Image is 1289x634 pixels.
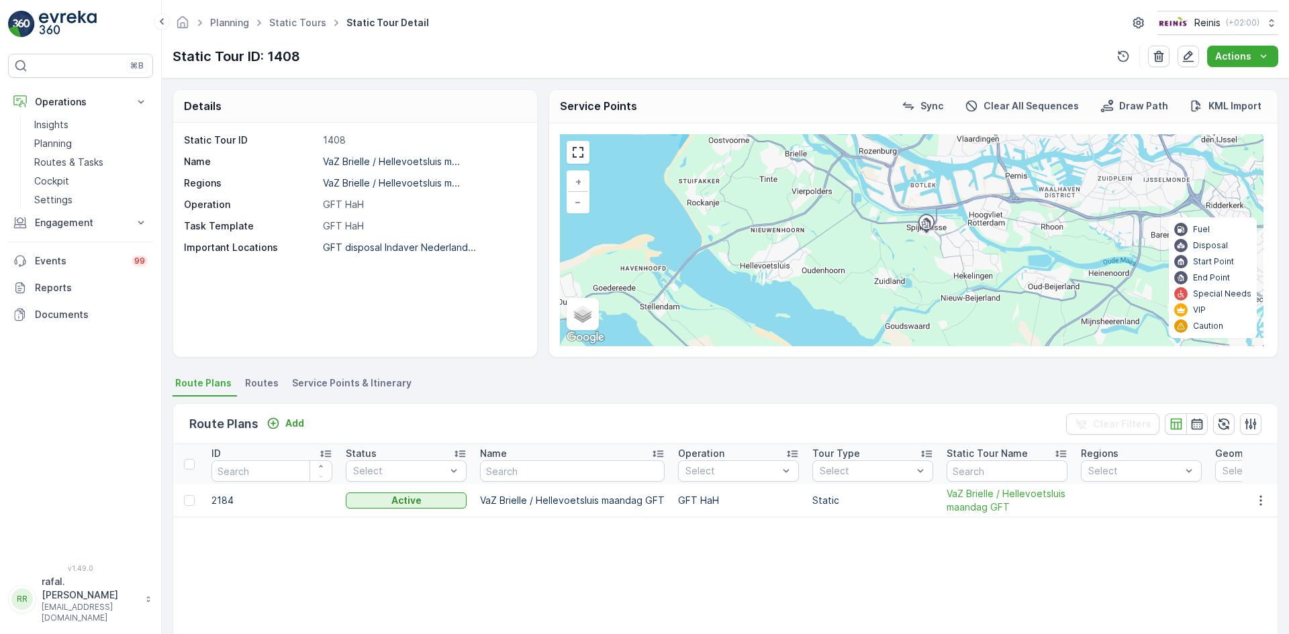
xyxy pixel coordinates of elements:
p: Select [1088,464,1181,478]
p: Select [685,464,778,478]
p: ID [211,447,221,460]
p: GFT disposal Indaver Nederland... [323,242,476,253]
p: Draw Path [1119,99,1168,113]
button: Clear All Sequences [959,98,1084,114]
button: Clear Filters [1066,413,1159,435]
p: Details [184,98,222,114]
p: Documents [35,308,148,321]
span: v 1.49.0 [8,564,153,572]
input: Search [211,460,332,482]
img: logo [8,11,35,38]
button: KML Import [1184,98,1267,114]
div: Toggle Row Selected [184,495,195,506]
a: Reports [8,274,153,301]
p: Status [346,447,377,460]
p: Important Locations [184,241,318,254]
p: Static Tour ID: 1408 [173,46,300,66]
button: Active [346,492,467,509]
a: View Fullscreen [568,142,588,162]
input: Search [480,460,665,482]
p: Clear All Sequences [984,99,1079,113]
p: Settings [34,193,73,207]
p: End Point [1193,272,1230,283]
span: + [575,176,581,187]
td: GFT HaH [671,484,806,517]
p: Routes & Tasks [34,156,103,169]
a: Zoom In [568,172,588,192]
p: Regions [1081,447,1118,460]
p: Static Tour Name [947,447,1028,460]
p: GFT HaH [323,219,523,233]
p: ( +02:00 ) [1226,17,1259,28]
input: Search [947,460,1067,482]
p: Name [480,447,507,460]
td: VaZ Brielle / Hellevoetsluis maandag GFT [473,484,671,517]
p: Events [35,254,124,268]
button: Draw Path [1095,98,1174,114]
p: Engagement [35,216,126,229]
p: VIP [1193,305,1206,315]
p: Tour Type [812,447,860,460]
a: Zoom Out [568,192,588,212]
p: Service Points [560,98,637,115]
p: Cockpit [34,174,69,188]
a: Settings [29,191,153,209]
p: Static Tour ID [184,134,318,147]
a: Documents [8,301,153,328]
p: Name [184,155,318,168]
span: Service Points & Itinerary [292,376,412,390]
button: Actions [1207,46,1278,67]
a: Layers [568,299,598,329]
p: Insights [34,118,68,131]
p: Geomap [1215,447,1255,460]
span: Static Tour Detail [344,16,432,30]
p: Active [391,494,422,507]
a: Open this area in Google Maps (opens a new window) [563,329,608,346]
p: Reinis [1194,16,1221,30]
p: VaZ Brielle / Hellevoetsluis m... [323,156,460,167]
img: Reinis-Logo-Vrijstaand_Tekengebied-1-copy2_aBO4n7j.png [1157,15,1189,30]
a: Routes & Tasks [29,153,153,172]
p: Disposal [1193,240,1228,251]
p: Planning [34,137,72,150]
a: Events99 [8,248,153,274]
p: VaZ Brielle / Hellevoetsluis m... [323,177,460,189]
button: Sync [896,98,949,114]
p: Operation [184,198,318,211]
button: Engagement [8,209,153,236]
p: Actions [1215,50,1251,63]
p: ⌘B [130,60,144,71]
p: GFT HaH [323,198,523,211]
p: Regions [184,176,318,190]
img: Google [563,329,608,346]
span: Route Plans [175,376,232,390]
a: Planning [210,17,249,28]
p: Add [285,417,304,430]
button: RRrafal.[PERSON_NAME][EMAIL_ADDRESS][DOMAIN_NAME] [8,575,153,623]
a: Static Tours [269,17,326,28]
span: − [575,196,581,207]
div: RR [11,588,33,610]
p: Sync [920,99,943,113]
td: Static [806,484,940,517]
p: Operation [678,447,724,460]
p: Caution [1193,321,1223,331]
button: Operations [8,89,153,115]
p: Route Plans [189,415,258,433]
p: Select [820,464,912,478]
p: Reports [35,281,148,295]
p: Task Template [184,219,318,233]
td: 2184 [205,484,339,517]
a: Cockpit [29,172,153,191]
span: Routes [245,376,279,390]
p: 1408 [323,134,523,147]
p: 99 [134,256,145,266]
a: Homepage [175,20,190,32]
p: rafal.[PERSON_NAME] [42,575,138,602]
a: VaZ Brielle / Hellevoetsluis maandag GFT [947,487,1067,514]
p: KML Import [1208,99,1261,113]
p: Fuel [1193,224,1210,235]
p: Clear Filters [1093,417,1151,431]
button: Add [261,415,309,431]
